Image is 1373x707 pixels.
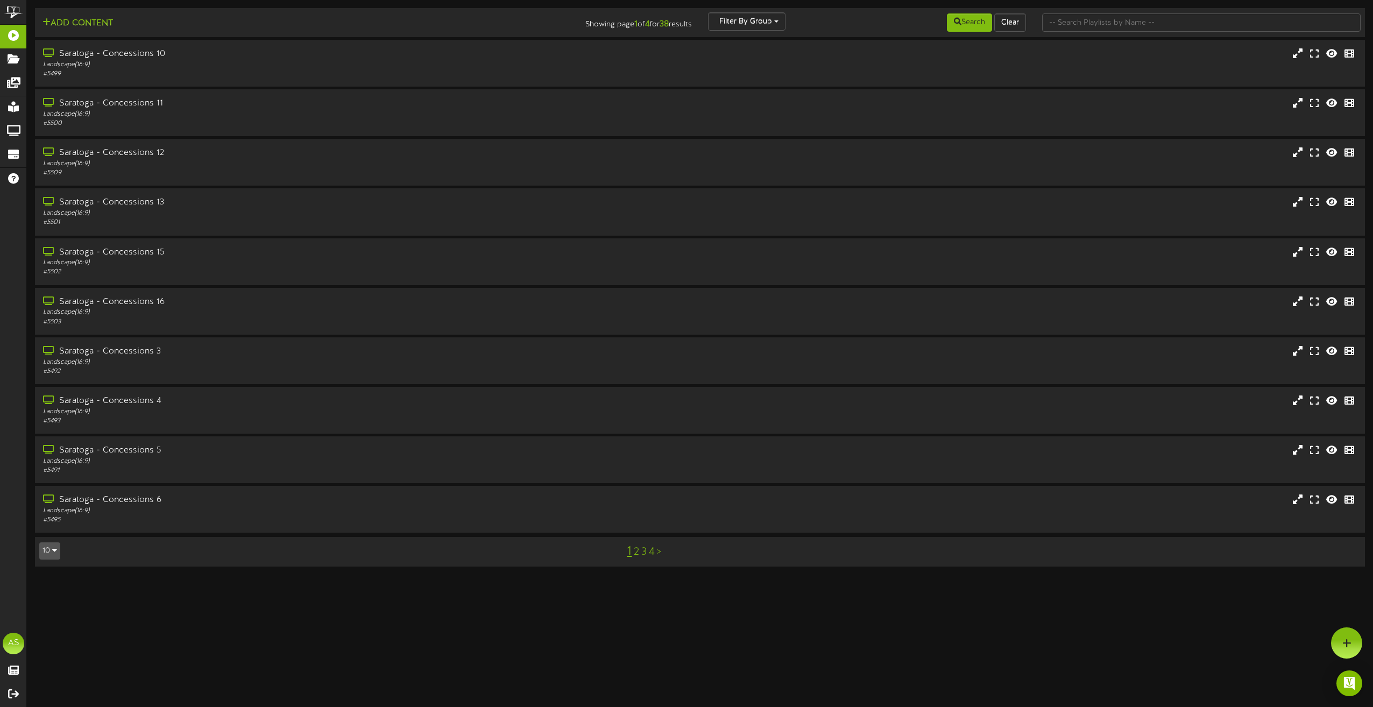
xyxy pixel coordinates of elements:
[947,13,992,32] button: Search
[43,515,581,525] div: # 5495
[43,246,581,259] div: Saratoga - Concessions 15
[634,19,638,29] strong: 1
[43,395,581,407] div: Saratoga - Concessions 4
[634,546,639,558] a: 2
[43,345,581,358] div: Saratoga - Concessions 3
[43,159,581,168] div: Landscape ( 16:9 )
[43,218,581,227] div: # 5501
[39,17,116,30] button: Add Content
[43,119,581,128] div: # 5500
[43,196,581,209] div: Saratoga - Concessions 13
[43,168,581,178] div: # 5509
[43,110,581,119] div: Landscape ( 16:9 )
[43,444,581,457] div: Saratoga - Concessions 5
[43,506,581,515] div: Landscape ( 16:9 )
[43,209,581,218] div: Landscape ( 16:9 )
[43,97,581,110] div: Saratoga - Concessions 11
[1336,670,1362,696] div: Open Intercom Messenger
[43,60,581,69] div: Landscape ( 16:9 )
[43,267,581,277] div: # 5502
[627,545,632,558] a: 1
[43,317,581,327] div: # 5503
[43,407,581,416] div: Landscape ( 16:9 )
[657,546,661,558] a: >
[994,13,1026,32] button: Clear
[43,367,581,376] div: # 5492
[477,12,700,31] div: Showing page of for results
[1042,13,1361,32] input: -- Search Playlists by Name --
[43,296,581,308] div: Saratoga - Concessions 16
[43,48,581,60] div: Saratoga - Concessions 10
[39,542,60,560] button: 10
[641,546,647,558] a: 3
[43,69,581,79] div: # 5499
[43,457,581,466] div: Landscape ( 16:9 )
[43,147,581,159] div: Saratoga - Concessions 12
[43,466,581,475] div: # 5491
[3,633,24,654] div: AS
[43,308,581,317] div: Landscape ( 16:9 )
[645,19,650,29] strong: 4
[660,19,669,29] strong: 38
[43,258,581,267] div: Landscape ( 16:9 )
[708,12,785,31] button: Filter By Group
[43,416,581,426] div: # 5493
[43,494,581,506] div: Saratoga - Concessions 6
[43,358,581,367] div: Landscape ( 16:9 )
[649,546,655,558] a: 4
